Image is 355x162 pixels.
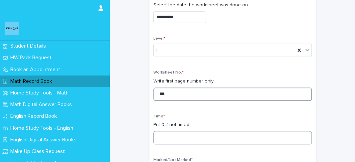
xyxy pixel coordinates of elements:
[8,67,66,73] p: Book an Appointment
[153,121,312,128] p: Put 0 if not timed
[8,78,58,84] p: Math Record Book
[153,2,312,9] p: Select the date the worksheet was done on
[5,22,19,35] img: o6XkwfS7S2qhyeB9lxyF
[156,47,157,54] span: I
[8,125,79,131] p: Home Study Tools - English
[8,113,62,119] p: English Record Book
[8,43,51,49] p: Student Details
[8,148,70,155] p: Make Up Class Request
[153,71,184,75] span: Worksheet No.
[153,78,312,85] p: Write first page number only
[153,158,193,162] span: Marked/Not Marked
[153,114,165,118] span: Time
[8,137,82,143] p: English Digital Answer Books
[8,90,74,96] p: Home Study Tools - Math
[8,101,77,108] p: Math Digital Answer Books
[8,55,57,61] p: HW Pack Request
[153,37,165,41] span: Level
